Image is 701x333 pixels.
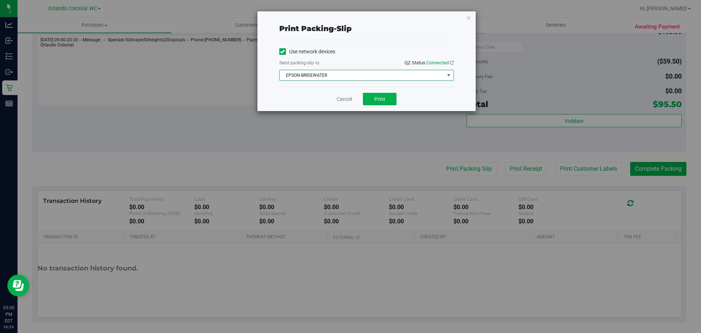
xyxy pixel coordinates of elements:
span: QZ Status: [405,60,454,65]
a: Cancel [337,95,352,103]
iframe: Resource center [7,275,29,296]
span: Print packing-slip [279,24,352,33]
span: Connected [426,60,449,65]
span: EPSON-BRIDEWATER [280,70,444,80]
span: Print [374,96,385,102]
label: Use network devices [279,48,335,56]
span: select [444,70,453,80]
button: Print [363,93,397,105]
label: Send packing-slip to: [279,60,320,66]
